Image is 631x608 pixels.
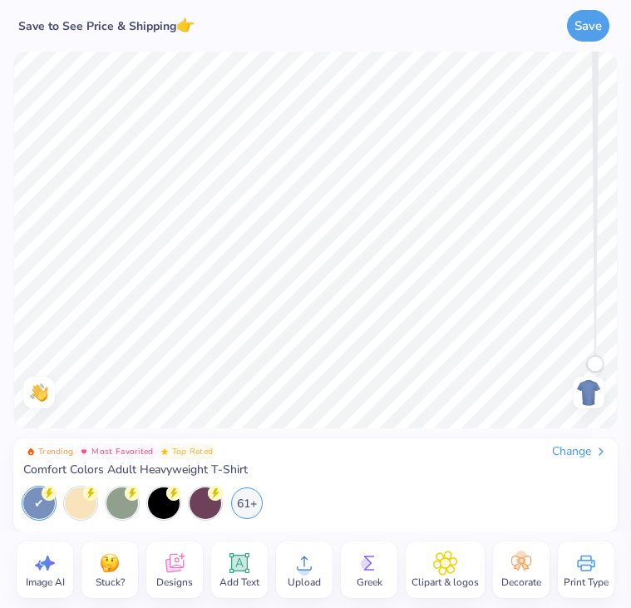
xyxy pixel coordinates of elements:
[23,462,248,477] span: Comfort Colors Adult Heavyweight T-Shirt
[27,447,35,456] img: Trending sort
[156,576,193,589] span: Designs
[357,576,382,589] span: Greek
[412,576,479,589] span: Clipart & logos
[567,10,609,42] button: Save
[23,444,76,459] button: Badge Button
[38,447,73,456] span: Trending
[288,576,321,589] span: Upload
[575,379,602,406] img: Back
[160,447,169,456] img: Top Rated sort
[501,576,541,589] span: Decorate
[76,444,156,459] button: Badge Button
[587,355,604,372] div: Accessibility label
[13,15,200,37] div: Save to See Price & Shipping
[564,576,609,589] span: Print Type
[219,576,259,589] span: Add Text
[26,576,65,589] span: Image AI
[91,447,153,456] span: Most Favorited
[96,576,125,589] span: Stuck?
[97,551,122,576] img: Stuck?
[157,444,217,459] button: Badge Button
[80,447,88,456] img: Most Favorited sort
[231,487,263,519] div: 61+
[172,447,214,456] span: Top Rated
[552,444,608,459] div: Change
[176,15,195,35] span: 👉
